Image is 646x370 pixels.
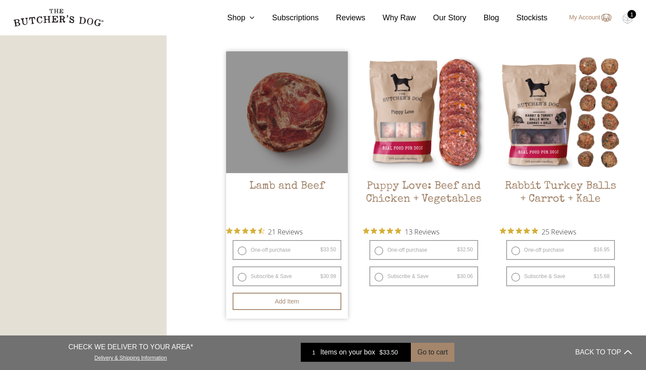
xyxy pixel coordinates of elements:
[627,10,636,19] div: 1
[226,180,348,221] h2: Lamb and Beef
[542,225,576,238] span: 25 Reviews
[416,12,466,24] a: Our Story
[363,180,485,221] h2: Puppy Love: Beef and Chicken + Vegetables
[363,225,439,238] button: Rated 5 out of 5 stars from 13 reviews. Jump to reviews.
[379,349,383,356] span: $
[499,12,548,24] a: Stockists
[233,293,341,310] button: Add item
[466,12,499,24] a: Blog
[405,225,439,238] span: 13 Reviews
[366,12,416,24] a: Why Raw
[320,247,336,253] bdi: 33.50
[255,12,318,24] a: Subscriptions
[320,247,323,253] span: $
[457,247,473,253] bdi: 32.50
[307,348,320,357] div: 1
[561,13,611,23] a: My Account
[506,266,615,286] label: Subscribe & Save
[457,247,460,253] span: $
[363,51,485,221] a: Puppy Love: Beef and Chicken + VegetablesPuppy Love: Beef and Chicken + Vegetables
[500,180,621,221] h2: Rabbit Turkey Balls + Carrot + Kale
[320,273,323,279] span: $
[594,273,610,279] bdi: 15.68
[594,273,597,279] span: $
[363,51,485,173] img: Puppy Love: Beef and Chicken + Vegetables
[500,225,576,238] button: Rated 5 out of 5 stars from 25 reviews. Jump to reviews.
[268,225,303,238] span: 21 Reviews
[500,51,621,173] img: Rabbit Turkey Balls + Carrot + Kale
[379,349,398,356] bdi: 33.50
[575,342,631,363] button: BACK TO TOP
[95,353,167,361] a: Delivery & Shipping Information
[369,266,478,286] label: Subscribe & Save
[320,273,336,279] bdi: 30.99
[457,273,460,279] span: $
[301,343,411,362] a: 1 Items on your box $33.50
[594,247,597,253] span: $
[500,51,621,221] a: Rabbit Turkey Balls + Carrot + KaleRabbit Turkey Balls + Carrot + Kale
[210,12,255,24] a: Shop
[68,342,193,352] p: CHECK WE DELIVER TO YOUR AREA*
[226,225,303,238] button: Rated 4.6 out of 5 stars from 21 reviews. Jump to reviews.
[233,266,341,286] label: Subscribe & Save
[594,247,610,253] bdi: 16.95
[318,12,365,24] a: Reviews
[226,51,348,221] a: Lamb and Beef
[320,347,375,357] span: Items on your box
[457,273,473,279] bdi: 30.06
[411,343,454,362] button: Go to cart
[369,240,478,260] label: One-off purchase
[233,240,341,260] label: One-off purchase
[506,240,615,260] label: One-off purchase
[622,13,633,24] img: TBD_Cart-Empty.png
